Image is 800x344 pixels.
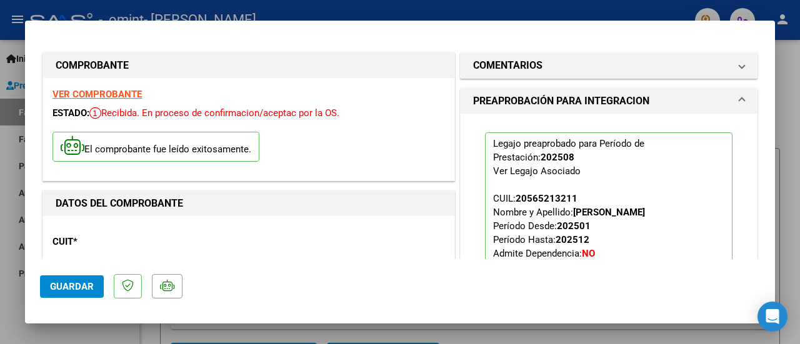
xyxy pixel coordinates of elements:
strong: COMPROBANTE [56,59,129,71]
strong: 202501 [557,220,591,232]
h1: COMENTARIOS [473,58,542,73]
mat-expansion-panel-header: PREAPROBACIÓN PARA INTEGRACION [461,89,757,114]
p: El comprobante fue leído exitosamente. [52,132,259,162]
a: VER COMPROBANTE [52,89,142,100]
button: Guardar [40,275,104,298]
p: CUIT [52,235,170,249]
p: Legajo preaprobado para Período de Prestación: [485,132,732,326]
span: Recibida. En proceso de confirmacion/aceptac por la OS. [89,107,339,119]
span: CUIL: Nombre y Apellido: Período Desde: Período Hasta: Admite Dependencia: [493,193,718,287]
strong: [PERSON_NAME] [573,207,645,218]
div: 20565213211 [516,192,577,205]
div: Open Intercom Messenger [757,302,787,332]
h1: PREAPROBACIÓN PARA INTEGRACION [473,94,649,109]
span: Guardar [50,281,94,292]
strong: NO [582,248,595,259]
strong: DATOS DEL COMPROBANTE [56,197,183,209]
span: ESTADO: [52,107,89,119]
strong: 202512 [556,234,589,245]
strong: 202508 [541,152,574,163]
div: Ver Legajo Asociado [493,164,581,178]
mat-expansion-panel-header: COMENTARIOS [461,53,757,78]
